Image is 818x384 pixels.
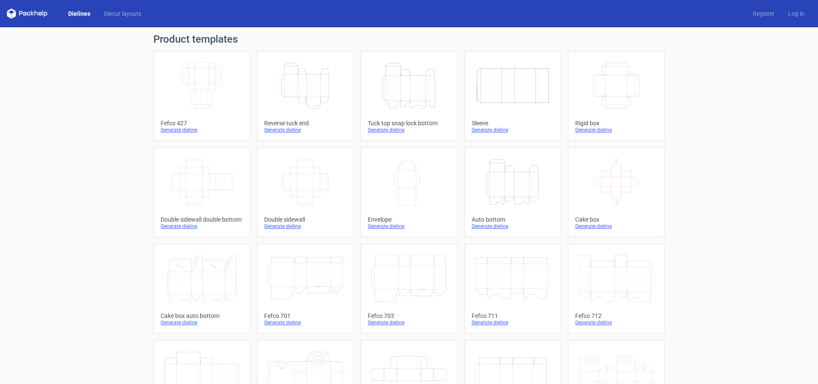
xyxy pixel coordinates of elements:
div: Reverse tuck end [264,120,346,127]
a: Fefco 712Generate dieline [568,244,665,333]
div: Fefco 703 [368,312,450,319]
a: Diecut layouts [97,9,148,18]
div: Cake box [575,216,657,223]
a: Rigid boxGenerate dieline [568,51,665,141]
a: Register [746,9,781,18]
a: Tuck top snap lock bottomGenerate dieline [360,51,457,141]
a: Log in [781,9,811,18]
a: EnvelopeGenerate dieline [360,147,457,237]
div: Generate dieline [368,127,450,133]
div: Generate dieline [575,127,657,133]
div: Double sidewall double bottom [161,216,243,223]
div: Generate dieline [161,319,243,326]
a: Cake box auto bottomGenerate dieline [153,244,250,333]
a: Fefco 427Generate dieline [153,51,250,141]
a: Reverse tuck endGenerate dieline [257,51,354,141]
div: Sleeve [472,120,554,127]
div: Generate dieline [264,127,346,133]
div: Generate dieline [161,127,243,133]
div: Cake box auto bottom [161,312,243,319]
a: SleeveGenerate dieline [464,51,561,141]
div: Generate dieline [264,223,346,230]
div: Generate dieline [575,319,657,326]
div: Fefco 427 [161,120,243,127]
div: Generate dieline [472,319,554,326]
div: Generate dieline [575,223,657,230]
div: Tuck top snap lock bottom [368,120,450,127]
div: Auto bottom [472,216,554,223]
a: Fefco 711Generate dieline [464,244,561,333]
a: Dielines [61,9,97,18]
div: Generate dieline [368,319,450,326]
a: Fefco 703Generate dieline [360,244,457,333]
div: Fefco 711 [472,312,554,319]
a: Fefco 701Generate dieline [257,244,354,333]
div: Generate dieline [472,223,554,230]
div: Fefco 712 [575,312,657,319]
div: Generate dieline [264,319,346,326]
div: Envelope [368,216,450,223]
a: Cake boxGenerate dieline [568,147,665,237]
div: Rigid box [575,120,657,127]
div: Generate dieline [472,127,554,133]
div: Generate dieline [368,223,450,230]
div: Fefco 701 [264,312,346,319]
div: Generate dieline [161,223,243,230]
div: Double sidewall [264,216,346,223]
a: Double sidewallGenerate dieline [257,147,354,237]
a: Auto bottomGenerate dieline [464,147,561,237]
h1: Product templates [153,34,665,44]
a: Double sidewall double bottomGenerate dieline [153,147,250,237]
